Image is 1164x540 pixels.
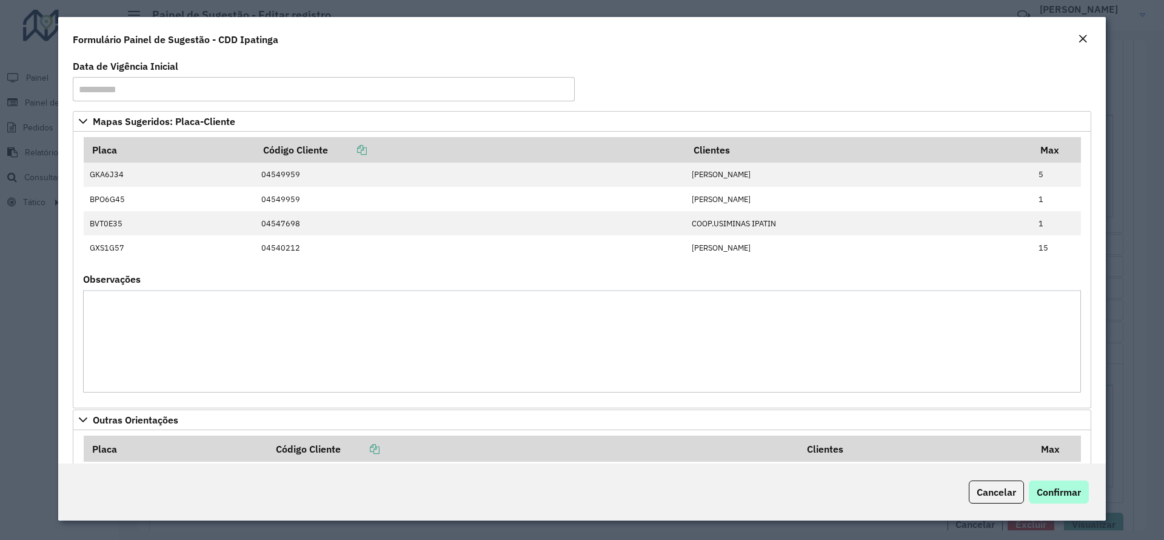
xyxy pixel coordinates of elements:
[255,187,685,211] td: 04549959
[1032,187,1081,211] td: 1
[84,211,255,235] td: BVT0E35
[1029,481,1089,504] button: Confirmar
[73,59,178,73] label: Data de Vigência Inicial
[685,211,1032,235] td: COOP.USIMINAS IPATIN
[93,116,235,126] span: Mapas Sugeridos: Placa-Cliente
[685,137,1032,163] th: Clientes
[84,163,255,187] td: GKA6J34
[685,235,1032,260] td: [PERSON_NAME]
[73,32,278,47] h4: Formulário Painel de Sugestão - CDD Ipatinga
[685,187,1032,211] td: [PERSON_NAME]
[84,137,255,163] th: Placa
[798,436,1032,461] th: Clientes
[84,187,255,211] td: BPO6G45
[1078,34,1088,44] em: Fechar
[1032,137,1081,163] th: Max
[1032,163,1081,187] td: 5
[73,410,1091,430] a: Outras Orientações
[84,235,255,260] td: GXS1G57
[255,211,685,235] td: 04547698
[255,163,685,187] td: 04549959
[685,163,1032,187] td: [PERSON_NAME]
[73,132,1091,408] div: Mapas Sugeridos: Placa-Cliente
[969,481,1024,504] button: Cancelar
[84,436,268,461] th: Placa
[93,415,178,425] span: Outras Orientações
[1032,235,1081,260] td: 15
[1032,211,1081,235] td: 1
[83,272,141,286] label: Observações
[1032,436,1081,461] th: Max
[341,443,380,455] a: Copiar
[73,111,1091,132] a: Mapas Sugeridos: Placa-Cliente
[255,235,685,260] td: 04540212
[255,137,685,163] th: Código Cliente
[328,144,367,156] a: Copiar
[1037,486,1081,498] span: Confirmar
[1074,32,1091,47] button: Close
[977,486,1016,498] span: Cancelar
[268,436,799,461] th: Código Cliente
